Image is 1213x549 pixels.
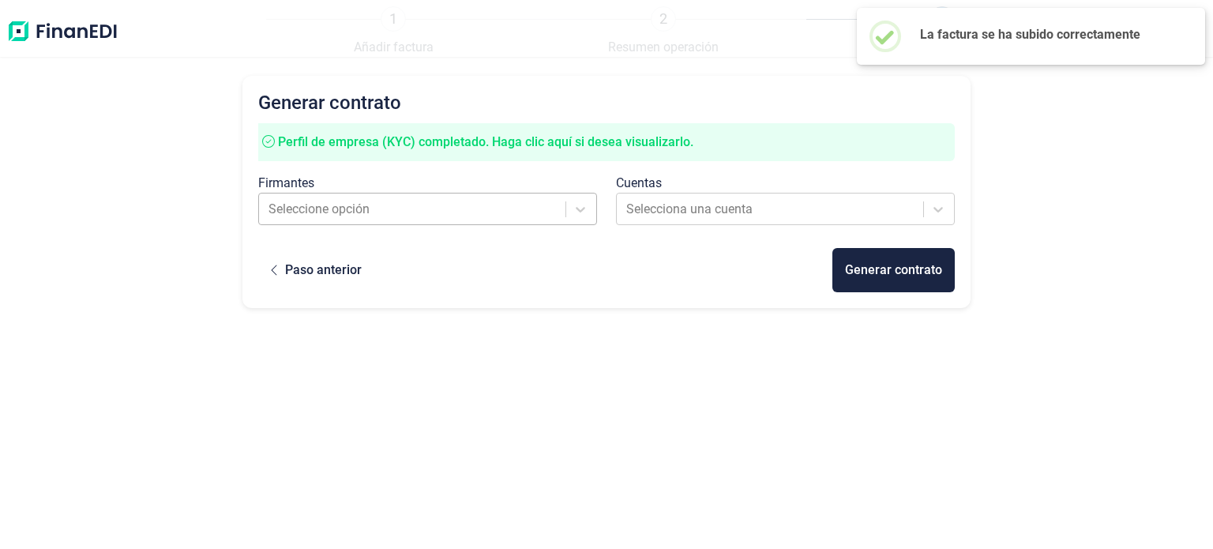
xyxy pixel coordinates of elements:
span: 3 [929,6,955,32]
button: Generar contrato [832,248,955,292]
span: Perfil de empresa (KYC) completado. Haga clic aquí si desea visualizarlo. [278,134,693,149]
div: Paso anterior [285,261,362,280]
a: 3Generar contrato [893,6,990,57]
button: Paso anterior [258,248,374,292]
img: Logo de aplicación [6,6,118,57]
div: Generar contrato [845,261,942,280]
h2: La factura se ha subido correctamente [920,27,1180,42]
div: Firmantes [258,174,597,193]
h2: Generar contrato [258,92,955,114]
div: Cuentas [616,174,955,193]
